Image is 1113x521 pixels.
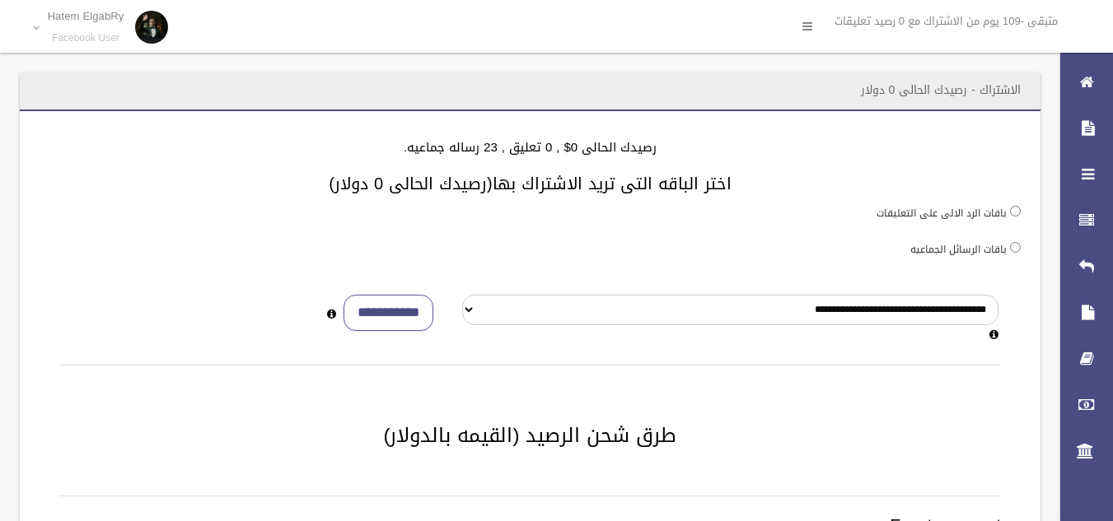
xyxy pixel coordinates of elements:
[48,10,124,22] p: Hatem ElgabRy
[841,74,1041,106] header: الاشتراك - رصيدك الحالى 0 دولار
[40,141,1021,155] h4: رصيدك الحالى 0$ , 0 تعليق , 23 رساله جماعيه.
[48,32,124,44] small: Facebook User
[910,240,1007,258] label: باقات الرسائل الجماعيه
[877,204,1007,222] label: باقات الرد الالى على التعليقات
[40,425,1021,446] h2: طرق شحن الرصيد (القيمه بالدولار)
[40,174,1021,193] h3: اختر الباقه التى تريد الاشتراك بها(رصيدك الحالى 0 دولار)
